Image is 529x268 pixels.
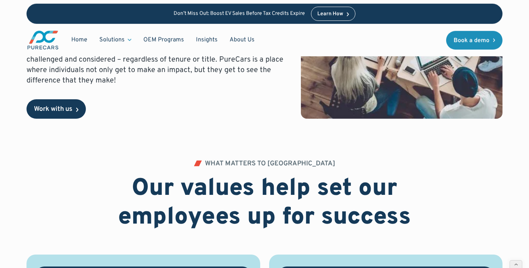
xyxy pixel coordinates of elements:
a: About Us [224,33,261,47]
div: Learn How [317,12,343,17]
a: Work with us [27,99,86,119]
a: Book a demo [446,31,503,49]
a: Learn How [311,7,355,21]
h2: Our values help set our employees up for success [74,175,456,232]
div: Book a demo [454,37,489,43]
img: purecars logo [27,30,59,50]
a: Insights [190,33,224,47]
div: Solutions [99,36,125,44]
div: WHAT MATTERS TO [GEOGRAPHIC_DATA] [205,161,335,167]
div: Work with us [34,106,72,113]
a: Home [65,33,93,47]
a: OEM Programs [137,33,190,47]
div: Solutions [93,33,137,47]
p: Don’t Miss Out: Boost EV Sales Before Tax Credits Expire [174,10,305,17]
a: main [27,30,59,50]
